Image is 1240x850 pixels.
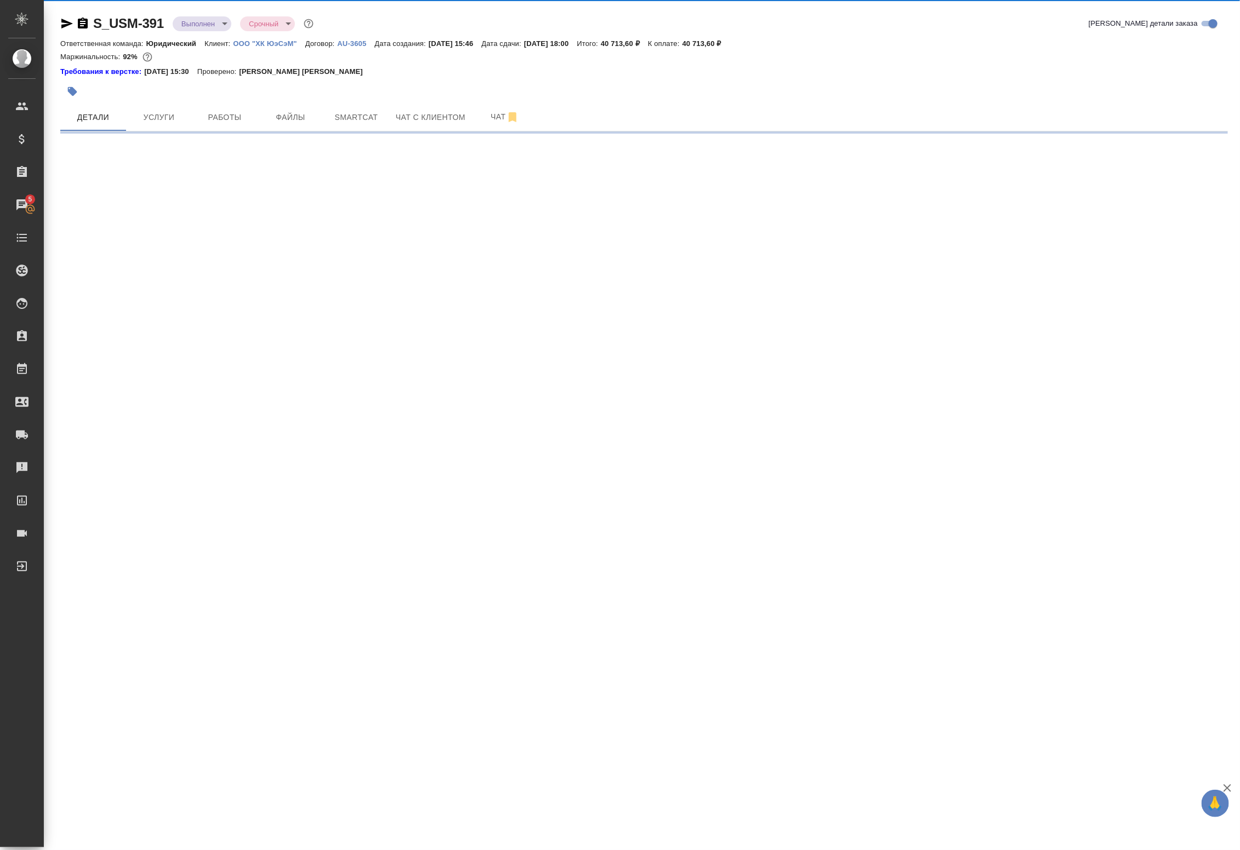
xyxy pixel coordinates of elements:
[173,16,231,31] div: Выполнен
[506,111,519,124] svg: Отписаться
[577,39,601,48] p: Итого:
[233,38,305,48] a: ООО "ХК ЮэСэМ"
[146,39,204,48] p: Юридический
[302,16,316,31] button: Доп статусы указывают на важность/срочность заказа
[178,19,218,28] button: Выполнен
[601,39,648,48] p: 40 713,60 ₽
[60,66,144,77] div: Нажми, чтобы открыть папку с инструкцией
[1202,790,1229,817] button: 🙏
[479,110,531,124] span: Чат
[330,111,383,124] span: Smartcat
[482,39,524,48] p: Дата сдачи:
[60,53,123,61] p: Маржинальность:
[524,39,577,48] p: [DATE] 18:00
[682,39,730,48] p: 40 713,60 ₽
[123,53,140,61] p: 92%
[337,38,374,48] a: AU-3605
[1206,792,1225,815] span: 🙏
[144,66,197,77] p: [DATE] 15:30
[133,111,185,124] span: Услуги
[60,66,144,77] a: Требования к верстке:
[60,79,84,104] button: Добавить тэг
[3,191,41,219] a: 5
[204,39,233,48] p: Клиент:
[337,39,374,48] p: AU-3605
[140,50,155,64] button: 2724.90 RUB;
[246,19,282,28] button: Срочный
[60,17,73,30] button: Скопировать ссылку для ЯМессенджера
[240,16,295,31] div: Выполнен
[264,111,317,124] span: Файлы
[305,39,338,48] p: Договор:
[239,66,371,77] p: [PERSON_NAME] [PERSON_NAME]
[1089,18,1198,29] span: [PERSON_NAME] детали заказа
[233,39,305,48] p: ООО "ХК ЮэСэМ"
[197,66,240,77] p: Проверено:
[429,39,482,48] p: [DATE] 15:46
[396,111,465,124] span: Чат с клиентом
[76,17,89,30] button: Скопировать ссылку
[60,39,146,48] p: Ответственная команда:
[93,16,164,31] a: S_USM-391
[648,39,682,48] p: К оплате:
[198,111,251,124] span: Работы
[374,39,428,48] p: Дата создания:
[67,111,120,124] span: Детали
[21,194,38,205] span: 5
